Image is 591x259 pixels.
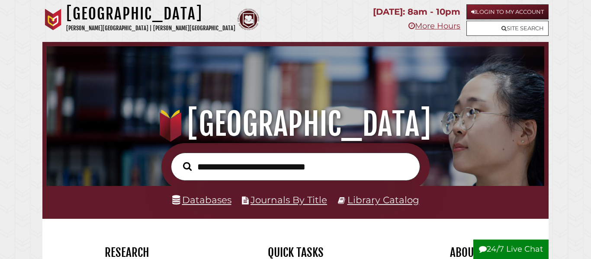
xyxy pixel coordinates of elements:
[238,9,259,30] img: Calvin Theological Seminary
[347,194,419,205] a: Library Catalog
[55,105,535,143] h1: [GEOGRAPHIC_DATA]
[373,4,460,19] p: [DATE]: 8am - 10pm
[66,23,235,33] p: [PERSON_NAME][GEOGRAPHIC_DATA] | [PERSON_NAME][GEOGRAPHIC_DATA]
[408,21,460,31] a: More Hours
[251,194,327,205] a: Journals By Title
[42,9,64,30] img: Calvin University
[466,4,549,19] a: Login to My Account
[179,160,196,173] button: Search
[183,162,192,171] i: Search
[66,4,235,23] h1: [GEOGRAPHIC_DATA]
[172,194,231,205] a: Databases
[466,21,549,36] a: Site Search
